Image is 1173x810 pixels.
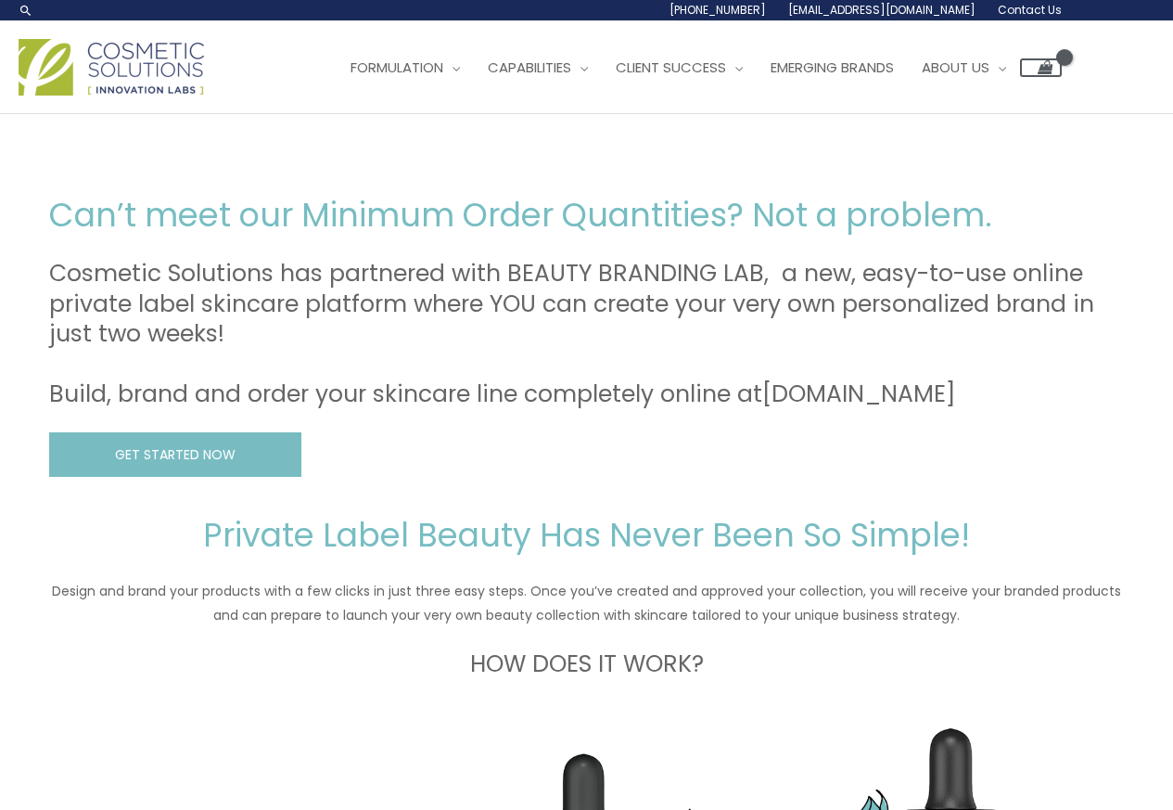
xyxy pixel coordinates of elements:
a: Search icon link [19,3,33,18]
span: [PHONE_NUMBER] [669,2,766,18]
img: Cosmetic Solutions Logo [19,39,204,96]
span: [EMAIL_ADDRESS][DOMAIN_NAME] [788,2,975,18]
h3: Cosmetic Solutions has partnered with BEAUTY BRANDING LAB, a new, easy-to-use online private labe... [49,259,1125,410]
a: GET STARTED NOW [49,432,301,478]
a: About Us [908,40,1020,96]
h3: HOW DOES IT WORK? [49,649,1125,680]
span: About Us [922,58,989,77]
a: Capabilities [474,40,602,96]
h2: Can’t meet our Minimum Order Quantities? Not a problem. [49,194,1125,237]
span: Capabilities [488,58,571,77]
h2: Private Label Beauty Has Never Been So Simple! [49,514,1125,557]
a: [DOMAIN_NAME] [762,378,956,410]
span: Formulation [351,58,443,77]
p: Design and brand your products with a few clicks in just three easy steps. Once you’ve created an... [49,579,1125,627]
nav: Site Navigation [323,40,1062,96]
a: Emerging Brands [757,40,908,96]
span: Contact Us [998,2,1062,18]
span: Client Success [616,58,726,77]
a: Formulation [337,40,474,96]
a: Client Success [602,40,757,96]
a: View Shopping Cart, empty [1020,58,1062,77]
span: Emerging Brands [771,58,894,77]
